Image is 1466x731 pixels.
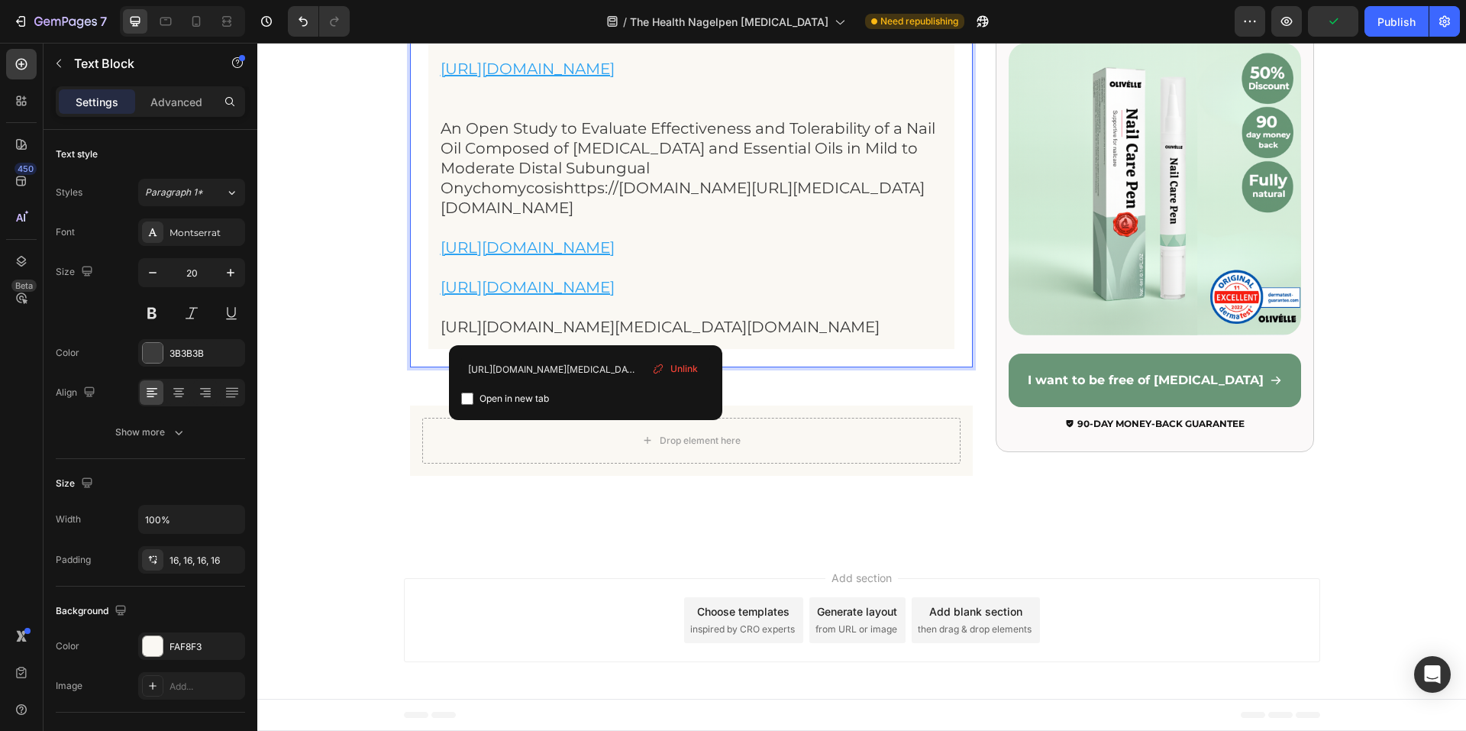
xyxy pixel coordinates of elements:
p: Text Block [74,54,204,73]
button: Publish [1364,6,1429,37]
p: Advanced [150,94,202,110]
div: Width [56,513,81,526]
span: The Health Nagelpen [MEDICAL_DATA] [630,14,828,30]
p: 90-DAY MONEY-BACK GUARANTEE [820,373,987,390]
button: Show more [56,419,245,446]
button: <p>90-DAY MONEY-BACK GUARANTEE</p> [783,374,1012,389]
a: [URL][DOMAIN_NAME] [183,17,357,35]
span: Add section [568,527,641,543]
div: Image [56,679,82,693]
div: Open Intercom Messenger [1414,656,1451,693]
span: I want to be free of [MEDICAL_DATA] [770,330,1006,344]
div: 16, 16, 16, 16 [170,554,241,568]
div: Show more [115,425,186,440]
div: Color [56,639,79,653]
a: [URL][DOMAIN_NAME] [183,235,357,254]
input: Paste link here [461,357,710,382]
div: Size [56,262,96,283]
span: inspired by CRO experts [433,580,538,594]
div: Styles [56,186,82,199]
div: Choose templates [440,561,532,577]
div: Font [56,225,75,239]
span: Paragraph 1* [145,186,203,199]
div: Background [56,601,130,622]
div: Publish [1377,14,1416,30]
span: from URL or image [558,580,640,594]
a: [URL][DOMAIN_NAME][MEDICAL_DATA][DOMAIN_NAME] [183,275,622,293]
div: Generate layout [560,561,640,577]
a: I want to be free of [MEDICAL_DATA] [751,311,1044,364]
div: Align [56,383,98,403]
span: Open in new tab [480,390,549,408]
div: Drop element here [402,392,483,404]
button: Paragraph 1* [138,179,245,206]
div: Padding [56,553,91,567]
p: Settings [76,94,118,110]
div: Add... [170,680,241,694]
input: Auto [139,506,244,533]
span: / [623,14,627,30]
a: [URL][DOMAIN_NAME] [183,196,357,214]
span: Unlink [670,362,698,376]
div: Montserrat [170,226,241,240]
iframe: Design area [257,43,1466,731]
div: Undo/Redo [288,6,350,37]
p: 7 [100,12,107,31]
a: An Open Study to Evaluate Effectiveness and Tolerability of a Nail Oil Composed of [MEDICAL_DATA]... [183,76,678,174]
div: FAF8F3 [170,640,241,654]
div: 3B3B3B [170,347,241,361]
div: Add blank section [672,561,765,577]
span: then drag & drop elements [660,580,774,594]
span: Need republishing [880,15,958,28]
div: Color [56,346,79,360]
div: Beta [11,280,37,292]
button: 7 [6,6,114,37]
div: 450 [15,163,37,175]
div: Text style [56,147,98,161]
div: Size [56,474,96,494]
